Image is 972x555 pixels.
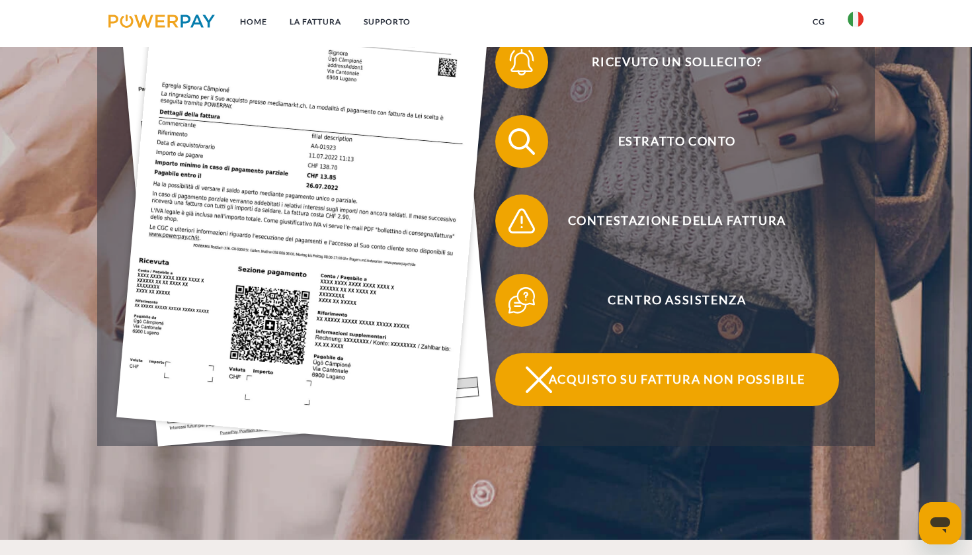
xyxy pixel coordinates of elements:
[515,353,839,406] span: Acquisto su fattura non possibile
[495,115,839,168] button: Estratto conto
[229,10,278,34] a: Home
[505,46,538,79] img: qb_bell.svg
[515,115,839,168] span: Estratto conto
[505,204,538,237] img: qb_warning.svg
[352,10,422,34] a: Supporto
[495,274,839,327] button: Centro assistenza
[801,10,836,34] a: CG
[919,502,961,544] iframe: Pulsante per aprire la finestra di messaggistica
[515,194,839,247] span: Contestazione della fattura
[515,36,839,89] span: Ricevuto un sollecito?
[848,11,864,27] img: it
[108,15,215,28] img: logo-powerpay.svg
[522,363,555,396] img: qb_close.svg
[505,125,538,158] img: qb_search.svg
[278,10,352,34] a: LA FATTURA
[495,353,839,406] button: Acquisto su fattura non possibile
[515,274,839,327] span: Centro assistenza
[505,284,538,317] img: qb_help.svg
[495,194,839,247] button: Contestazione della fattura
[495,36,839,89] button: Ricevuto un sollecito?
